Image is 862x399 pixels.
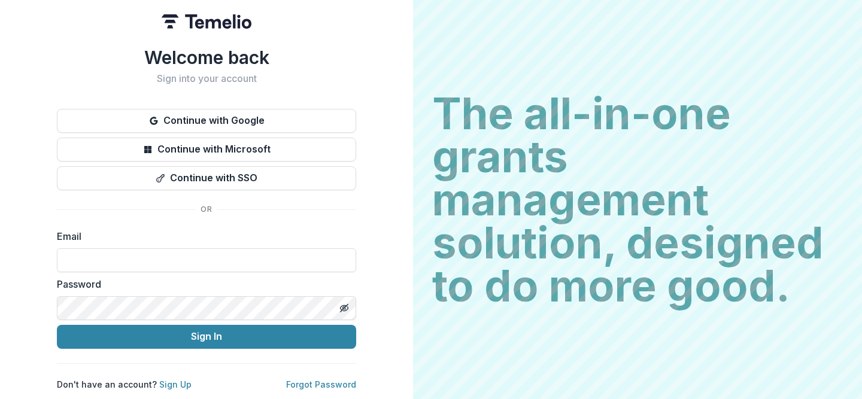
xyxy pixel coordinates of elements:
[57,73,356,84] h2: Sign into your account
[335,299,354,318] button: Toggle password visibility
[57,378,192,391] p: Don't have an account?
[57,166,356,190] button: Continue with SSO
[57,109,356,133] button: Continue with Google
[286,379,356,389] a: Forgot Password
[57,47,356,68] h1: Welcome back
[57,325,356,349] button: Sign In
[57,277,349,291] label: Password
[159,379,192,389] a: Sign Up
[57,229,349,243] label: Email
[57,138,356,162] button: Continue with Microsoft
[162,14,251,29] img: Temelio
